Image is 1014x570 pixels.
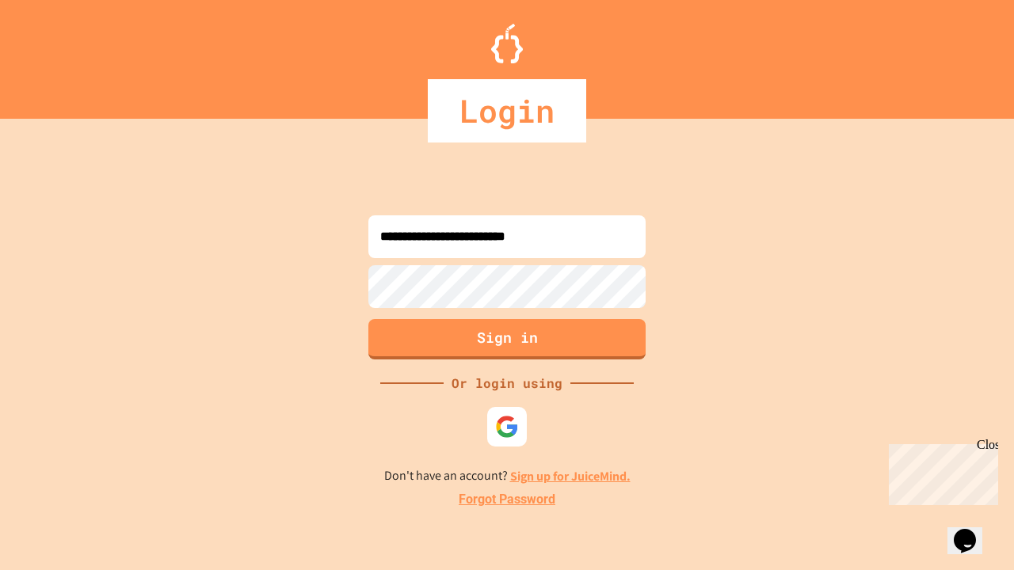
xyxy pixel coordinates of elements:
div: Chat with us now!Close [6,6,109,101]
iframe: chat widget [947,507,998,554]
div: Login [428,79,586,142]
iframe: chat widget [882,438,998,505]
a: Sign up for JuiceMind. [510,468,631,484]
div: Or login using [444,374,570,393]
button: Sign in [368,319,646,359]
img: google-icon.svg [495,415,519,439]
img: Logo.svg [491,24,523,63]
a: Forgot Password [459,490,555,509]
p: Don't have an account? [384,466,631,486]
